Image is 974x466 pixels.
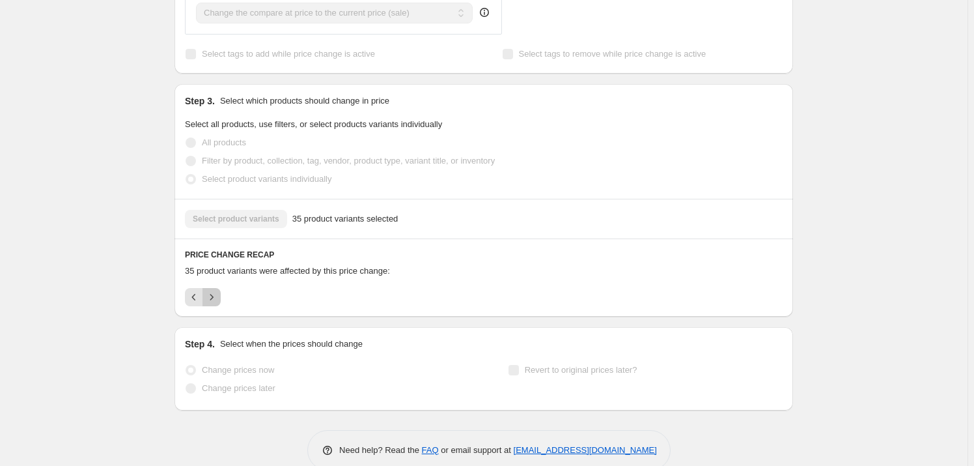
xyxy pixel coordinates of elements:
span: Filter by product, collection, tag, vendor, product type, variant title, or inventory [202,156,495,166]
span: Select all products, use filters, or select products variants individually [185,119,442,129]
div: help [478,6,491,19]
span: 35 product variants were affected by this price change: [185,266,390,276]
span: Change prices now [202,365,274,375]
h2: Step 4. [185,338,215,351]
h6: PRICE CHANGE RECAP [185,250,783,260]
button: Previous [185,288,203,306]
a: [EMAIL_ADDRESS][DOMAIN_NAME] [514,445,657,455]
span: All products [202,138,246,147]
h2: Step 3. [185,95,215,108]
span: Need help? Read the [339,445,422,455]
span: Select tags to add while price change is active [202,49,375,59]
nav: Pagination [185,288,221,306]
a: FAQ [422,445,439,455]
span: Select tags to remove while price change is active [519,49,706,59]
span: 35 product variants selected [292,212,398,226]
span: or email support at [439,445,514,455]
button: Next [202,288,221,306]
p: Select when the prices should change [220,338,363,351]
span: Change prices later [202,383,275,393]
p: Select which products should change in price [220,95,389,108]
span: Revert to original prices later? [525,365,637,375]
span: Select product variants individually [202,174,331,184]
